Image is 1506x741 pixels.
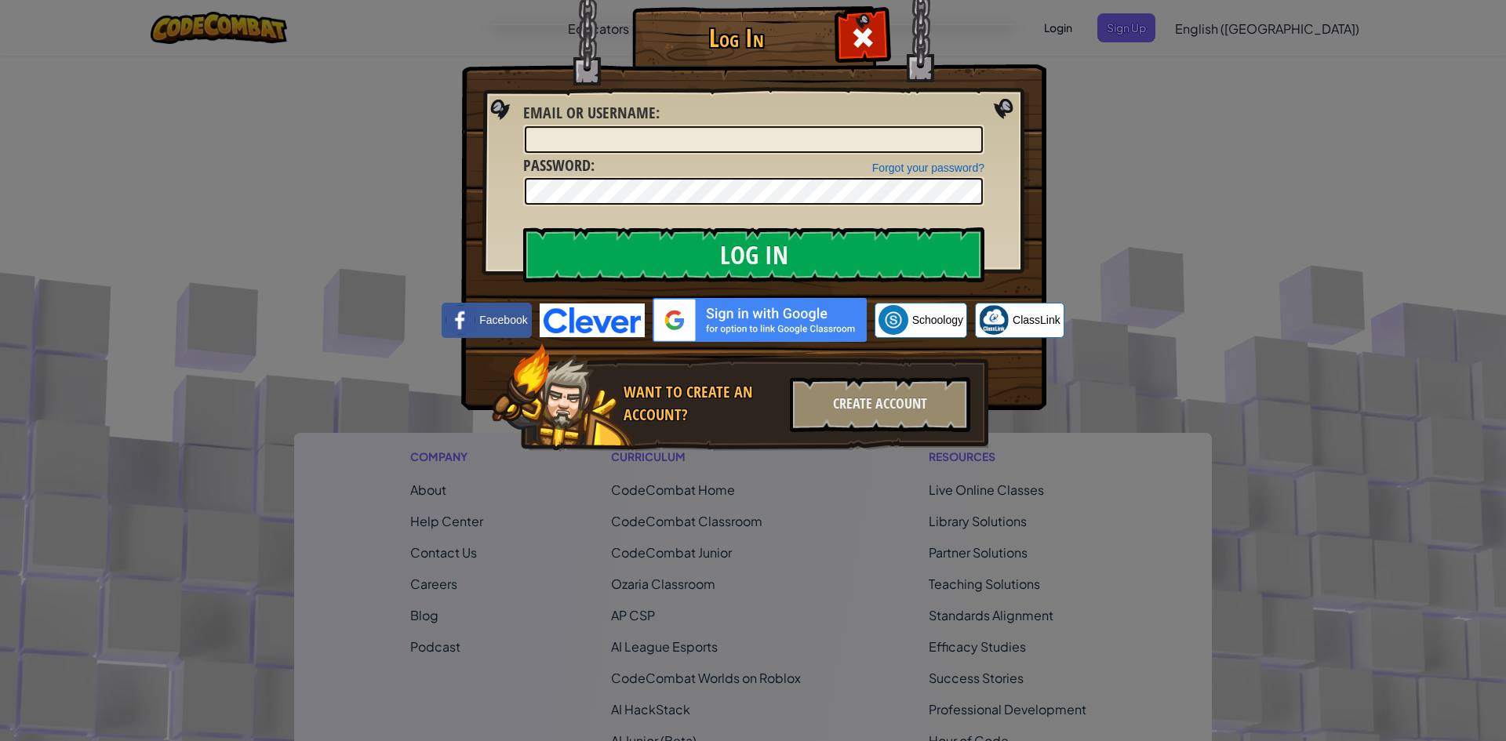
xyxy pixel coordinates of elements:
span: Password [523,154,591,176]
div: Want to create an account? [624,381,780,426]
img: gplus_sso_button2.svg [653,298,867,342]
img: schoology.png [878,305,908,335]
img: facebook_small.png [446,305,475,335]
h1: Log In [636,24,836,52]
span: Facebook [479,312,527,328]
img: classlink-logo-small.png [979,305,1009,335]
img: clever-logo-blue.png [540,303,645,337]
a: Forgot your password? [872,162,984,174]
div: Create Account [790,377,970,432]
label: : [523,154,595,177]
input: Log In [523,227,984,282]
label: : [523,102,660,125]
span: ClassLink [1013,312,1060,328]
span: Schoology [912,312,963,328]
span: Email or Username [523,102,656,123]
